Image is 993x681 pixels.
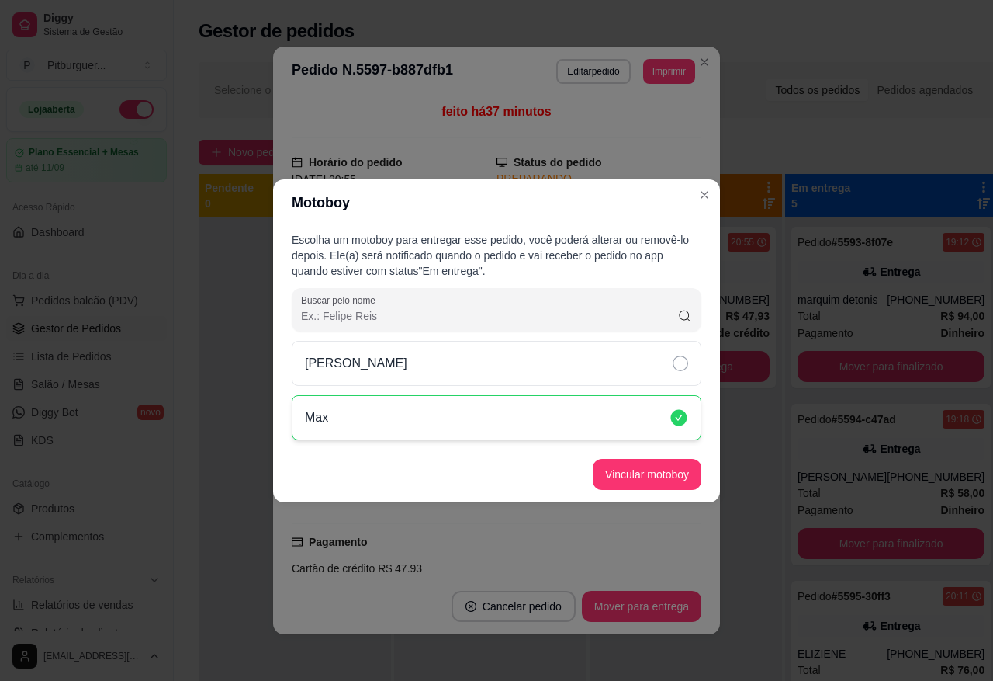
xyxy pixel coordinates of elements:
[292,232,701,279] p: Escolha um motoboy para entregar esse pedido, você poderá alterar ou removê-lo depois. Ele(a) ser...
[305,408,328,427] p: Max
[305,354,407,373] p: [PERSON_NAME]
[273,179,720,226] header: Motoboy
[301,308,677,324] input: Buscar pelo nome
[301,294,381,307] label: Buscar pelo nome
[593,459,701,490] button: Vincular motoboy
[692,182,717,207] button: Close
